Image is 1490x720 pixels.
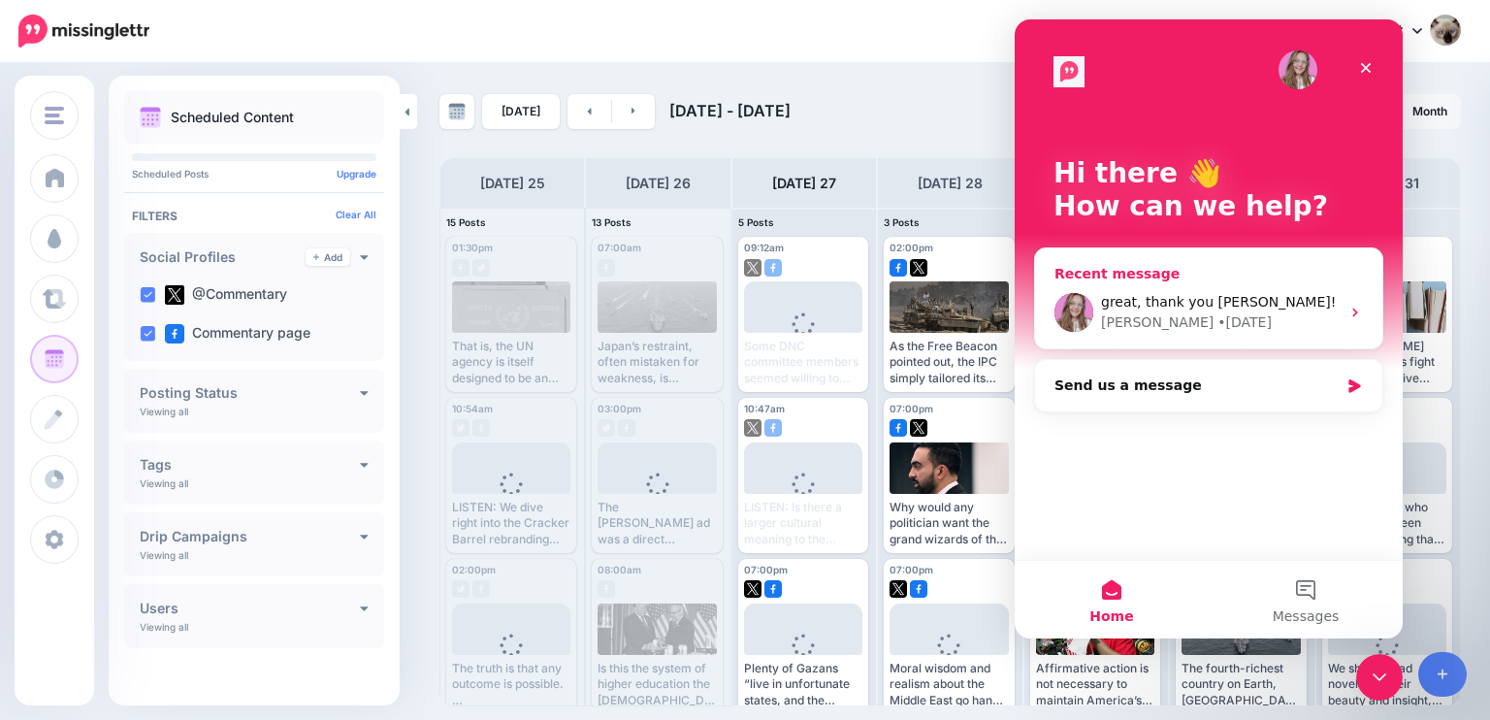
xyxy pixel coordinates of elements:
[744,339,862,386] div: Some DNC committee members seemed willing to vote for a more anti-Israel measure if it would at l...
[485,634,538,684] div: Loading
[452,339,570,386] div: That is, the UN agency is itself designed to be an adjunct of Hamas. [URL][DOMAIN_NAME]
[1015,19,1403,638] iframe: Intercom live chat
[890,259,907,277] img: facebook-square.png
[482,94,560,129] a: [DATE]
[910,580,927,598] img: facebook-square.png
[910,419,927,437] img: twitter-square.png
[884,216,920,228] span: 3 Posts
[337,168,376,180] a: Upgrade
[140,602,360,615] h4: Users
[890,403,933,414] span: 07:00pm
[598,564,641,575] span: 08:00am
[598,419,615,437] img: twitter-grey-square.png
[744,564,788,575] span: 07:00pm
[18,15,149,48] img: Missinglettr
[598,500,716,547] div: The [PERSON_NAME] ad was a direct challenge to progressive ideology, not to mention a sign of bro...
[336,209,376,220] a: Clear All
[480,172,545,195] h4: [DATE] 25
[744,242,784,253] span: 09:12am
[165,324,184,344] img: facebook-square.png
[744,580,761,598] img: twitter-square.png
[1356,654,1403,701] iframe: Intercom live chat
[1401,96,1459,127] a: Month
[452,259,470,277] img: facebook-grey-square.png
[764,580,782,598] img: facebook-square.png
[890,661,1008,708] div: Moral wisdom and realism about the Middle East go hand in hand. [URL][DOMAIN_NAME][PERSON_NAME]
[890,500,1008,547] div: Why would any politician want the grand wizards of the DSA exerting influence over them? More imp...
[1294,8,1461,55] a: My Account
[140,386,360,400] h4: Posting Status
[777,312,830,363] div: Loading
[777,634,830,684] div: Loading
[890,419,907,437] img: facebook-square.png
[598,242,641,253] span: 07:00am
[738,216,774,228] span: 5 Posts
[452,564,496,575] span: 02:00pm
[472,419,490,437] img: facebook-grey-square.png
[764,419,782,437] img: facebook-square.png
[452,580,470,598] img: twitter-grey-square.png
[452,419,470,437] img: twitter-grey-square.png
[446,216,486,228] span: 15 Posts
[918,172,983,195] h4: [DATE] 28
[452,661,570,708] div: The truth is that any outcome is possible. [URL][DOMAIN_NAME][PERSON_NAME]
[744,500,862,547] div: LISTEN: Is there a larger cultural meaning to the engagement of [PERSON_NAME] and [PERSON_NAME]? ...
[744,259,761,277] img: twitter-square.png
[626,172,691,195] h4: [DATE] 26
[165,285,184,305] img: twitter-square.png
[890,242,933,253] span: 02:00pm
[777,473,830,523] div: Loading
[598,403,641,414] span: 03:00pm
[1182,661,1300,708] div: The fourth-richest country on Earth, [GEOGRAPHIC_DATA] is not merely rising in the shadow of Amer...
[744,403,785,414] span: 10:47am
[140,549,188,561] p: Viewing all
[598,661,716,708] div: Is this the system of higher education the [DEMOGRAPHIC_DATA] people want to support to the tune ...
[772,172,836,195] h4: [DATE] 27
[598,259,615,277] img: facebook-grey-square.png
[598,580,615,598] img: facebook-grey-square.png
[910,259,927,277] img: twitter-square.png
[592,216,632,228] span: 13 Posts
[890,564,933,575] span: 07:00pm
[923,634,976,684] div: Loading
[140,458,360,472] h4: Tags
[669,101,791,120] span: [DATE] - [DATE]
[165,324,310,344] label: Commentary page
[165,285,287,305] label: @Commentary
[140,107,161,128] img: calendar.png
[448,103,466,120] img: calendar-grey-darker.png
[140,406,188,417] p: Viewing all
[472,580,490,598] img: facebook-grey-square.png
[171,111,294,124] p: Scheduled Content
[1036,661,1154,708] div: Affirmative action is not necessary to maintain America’s black middle class because black progre...
[485,473,538,523] div: Loading
[631,473,684,523] div: Loading
[306,248,350,266] a: Add
[140,530,360,543] h4: Drip Campaigns
[744,419,761,437] img: twitter-square.png
[890,339,1008,386] div: As the Free Beacon pointed out, the IPC simply tailored its metrics to fit the accusation. [URL][...
[472,259,490,277] img: twitter-grey-square.png
[764,259,782,277] img: facebook-square.png
[744,661,862,708] div: Plenty of Gazans “live in unfortunate states, and the neediest among the internally displaced are...
[140,250,306,264] h4: Social Profiles
[140,621,188,633] p: Viewing all
[132,209,376,223] h4: Filters
[1328,661,1446,708] div: We should read novels for their beauty and insight, not in search of affirmation of our pre-exist...
[598,339,716,386] div: Japan’s restraint, often mistaken for weakness, is strategic misdirection—concealing the steel be...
